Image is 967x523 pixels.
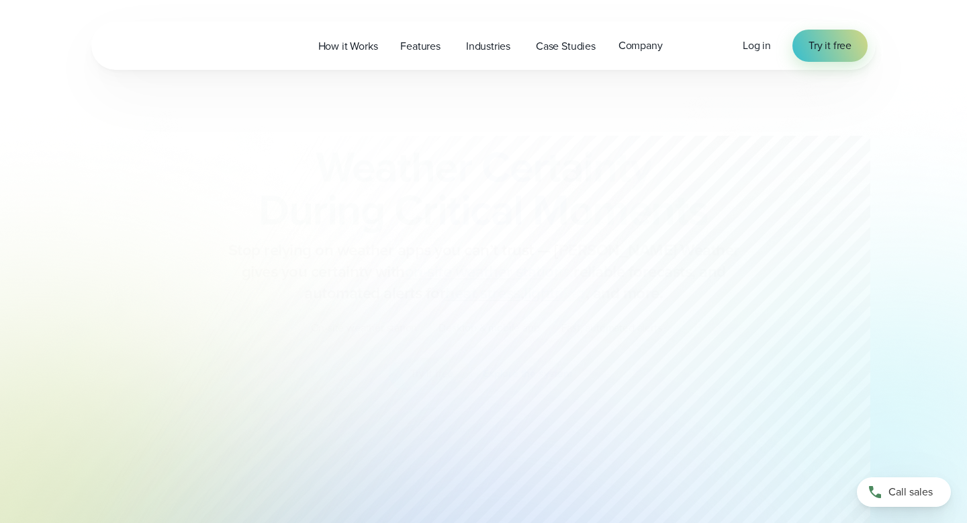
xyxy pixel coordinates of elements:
span: Industries [466,38,510,54]
span: Log in [743,38,771,53]
span: Company [618,38,663,54]
span: Try it free [809,38,851,54]
a: Log in [743,38,771,54]
a: How it Works [307,32,389,60]
a: Call sales [857,477,951,507]
span: Features [400,38,441,54]
span: Call sales [888,484,933,500]
a: Case Studies [524,32,607,60]
a: Try it free [792,30,868,62]
span: How it Works [318,38,378,54]
span: Case Studies [536,38,596,54]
